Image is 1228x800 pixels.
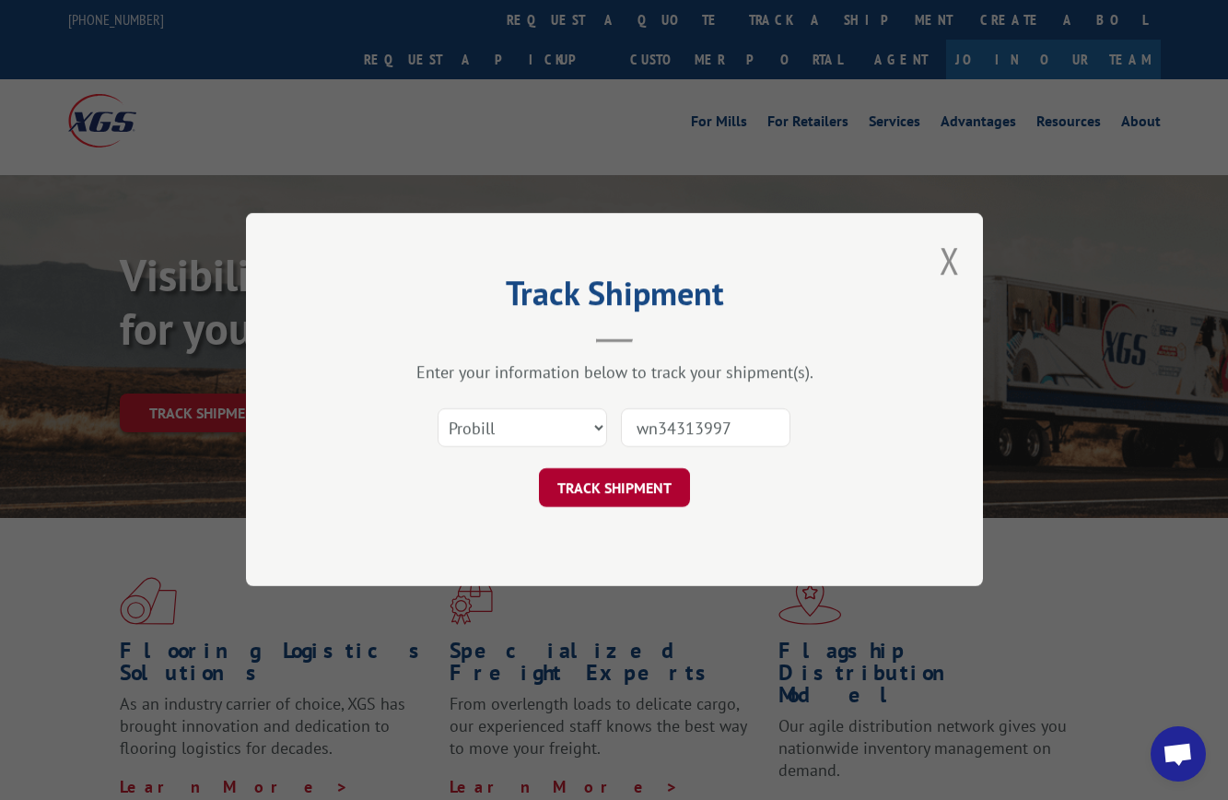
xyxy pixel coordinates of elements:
button: TRACK SHIPMENT [539,469,690,508]
div: Enter your information below to track your shipment(s). [338,362,891,383]
div: Open chat [1151,726,1206,782]
button: Close modal [940,236,960,285]
h2: Track Shipment [338,280,891,315]
input: Number(s) [621,409,790,448]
